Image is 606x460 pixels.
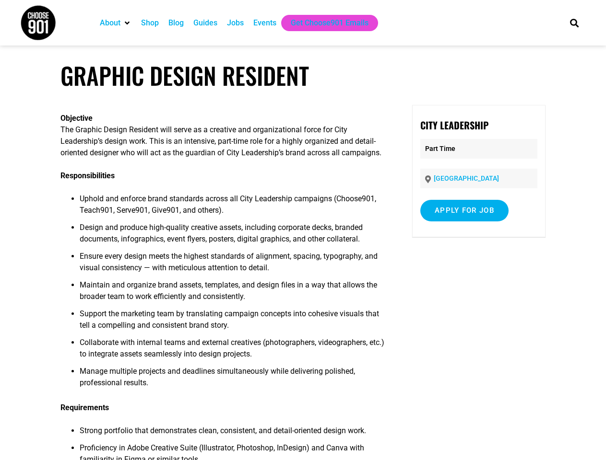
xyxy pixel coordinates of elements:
[95,15,136,31] div: About
[80,338,384,358] span: Collaborate with internal teams and external creatives (photographers, videographers, etc.) to in...
[80,223,363,243] span: Design and produce high-quality creative assets, including corporate decks, branded documents, in...
[253,17,276,29] a: Events
[60,61,545,90] h1: Graphic Design Resident
[420,139,537,159] p: Part Time
[193,17,217,29] a: Guides
[80,194,376,215] span: Uphold and enforce brand standards across all City Leadership campaigns (Choose901, Teach901, Ser...
[60,114,93,123] b: Objective
[80,280,377,301] span: Maintain and organize brand assets, templates, and design files in a way that allows the broader ...
[95,15,554,31] nav: Main nav
[566,15,582,31] div: Search
[100,17,120,29] a: About
[420,118,488,132] strong: City Leadership
[80,426,366,435] span: Strong portfolio that demonstrates clean, consistent, and detail-oriented design work.
[60,171,115,180] b: Responsibilities
[434,174,499,182] a: [GEOGRAPHIC_DATA]
[80,309,379,330] span: Support the marketing team by translating campaign concepts into cohesive visuals that tell a com...
[60,125,381,157] span: The Graphic Design Resident will serve as a creative and organizational force for City Leadership...
[80,367,355,387] span: Manage multiple projects and deadlines simultaneously while delivering polished, professional res...
[227,17,244,29] a: Jobs
[291,17,368,29] a: Get Choose901 Emails
[168,17,184,29] a: Blog
[80,252,378,272] span: Ensure every design meets the highest standards of alignment, spacing, typography, and visual con...
[420,200,509,221] input: Apply for job
[141,17,159,29] a: Shop
[60,403,109,412] b: Requirements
